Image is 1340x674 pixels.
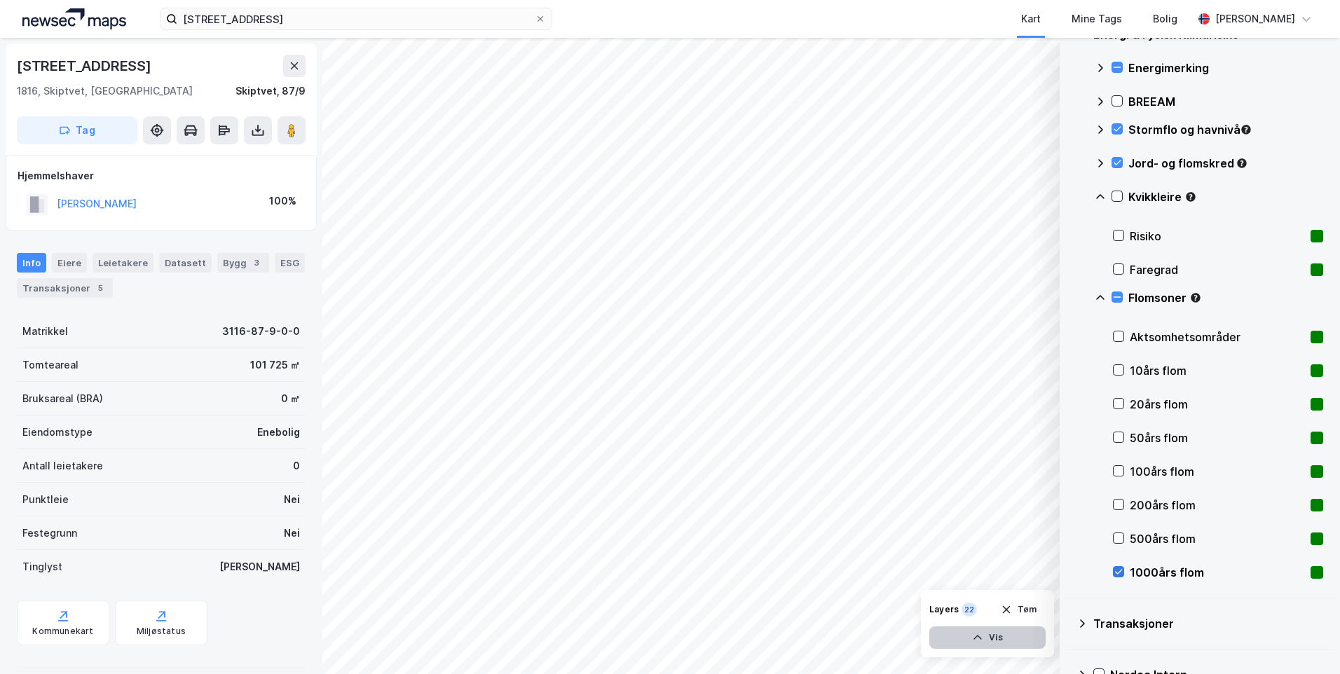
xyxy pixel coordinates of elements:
[1215,11,1295,27] div: [PERSON_NAME]
[1128,93,1323,110] div: BREEAM
[17,55,154,77] div: [STREET_ADDRESS]
[52,253,87,273] div: Eiere
[250,357,300,373] div: 101 725 ㎡
[93,281,107,295] div: 5
[1128,121,1323,138] div: Stormflo og havnivå
[177,8,535,29] input: Søk på adresse, matrikkel, gårdeiere, leietakere eller personer
[22,8,126,29] img: logo.a4113a55bc3d86da70a041830d287a7e.svg
[1130,564,1305,581] div: 1000års flom
[22,357,78,373] div: Tomteareal
[257,424,300,441] div: Enebolig
[22,424,93,441] div: Eiendomstype
[1130,362,1305,379] div: 10års flom
[17,83,193,99] div: 1816, Skiptvet, [GEOGRAPHIC_DATA]
[17,253,46,273] div: Info
[1153,11,1177,27] div: Bolig
[1128,60,1323,76] div: Energimerking
[93,253,153,273] div: Leietakere
[1130,429,1305,446] div: 50års flom
[1128,188,1323,205] div: Kvikkleire
[18,167,305,184] div: Hjemmelshaver
[219,558,300,575] div: [PERSON_NAME]
[1021,11,1041,27] div: Kart
[1189,291,1202,304] div: Tooltip anchor
[1130,530,1305,547] div: 500års flom
[22,323,68,340] div: Matrikkel
[22,525,77,542] div: Festegrunn
[1240,123,1252,136] div: Tooltip anchor
[275,253,305,273] div: ESG
[1236,157,1248,170] div: Tooltip anchor
[1130,463,1305,480] div: 100års flom
[17,116,137,144] button: Tag
[992,598,1046,621] button: Tøm
[962,603,977,617] div: 22
[1270,607,1340,674] iframe: Chat Widget
[22,458,103,474] div: Antall leietakere
[1130,329,1305,345] div: Aktsomhetsområder
[1093,615,1323,632] div: Transaksjoner
[293,458,300,474] div: 0
[281,390,300,407] div: 0 ㎡
[235,83,306,99] div: Skiptvet, 87/9
[269,193,296,209] div: 100%
[1130,228,1305,245] div: Risiko
[22,390,103,407] div: Bruksareal (BRA)
[22,491,69,508] div: Punktleie
[1130,497,1305,514] div: 200års flom
[1130,261,1305,278] div: Faregrad
[159,253,212,273] div: Datasett
[32,626,93,637] div: Kommunekart
[1184,191,1197,203] div: Tooltip anchor
[137,626,186,637] div: Miljøstatus
[929,604,959,615] div: Layers
[1072,11,1122,27] div: Mine Tags
[222,323,300,340] div: 3116-87-9-0-0
[249,256,264,270] div: 3
[217,253,269,273] div: Bygg
[1128,289,1323,306] div: Flomsoner
[929,626,1046,649] button: Vis
[17,278,113,298] div: Transaksjoner
[284,491,300,508] div: Nei
[1128,155,1323,172] div: Jord- og flomskred
[1130,396,1305,413] div: 20års flom
[22,558,62,575] div: Tinglyst
[284,525,300,542] div: Nei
